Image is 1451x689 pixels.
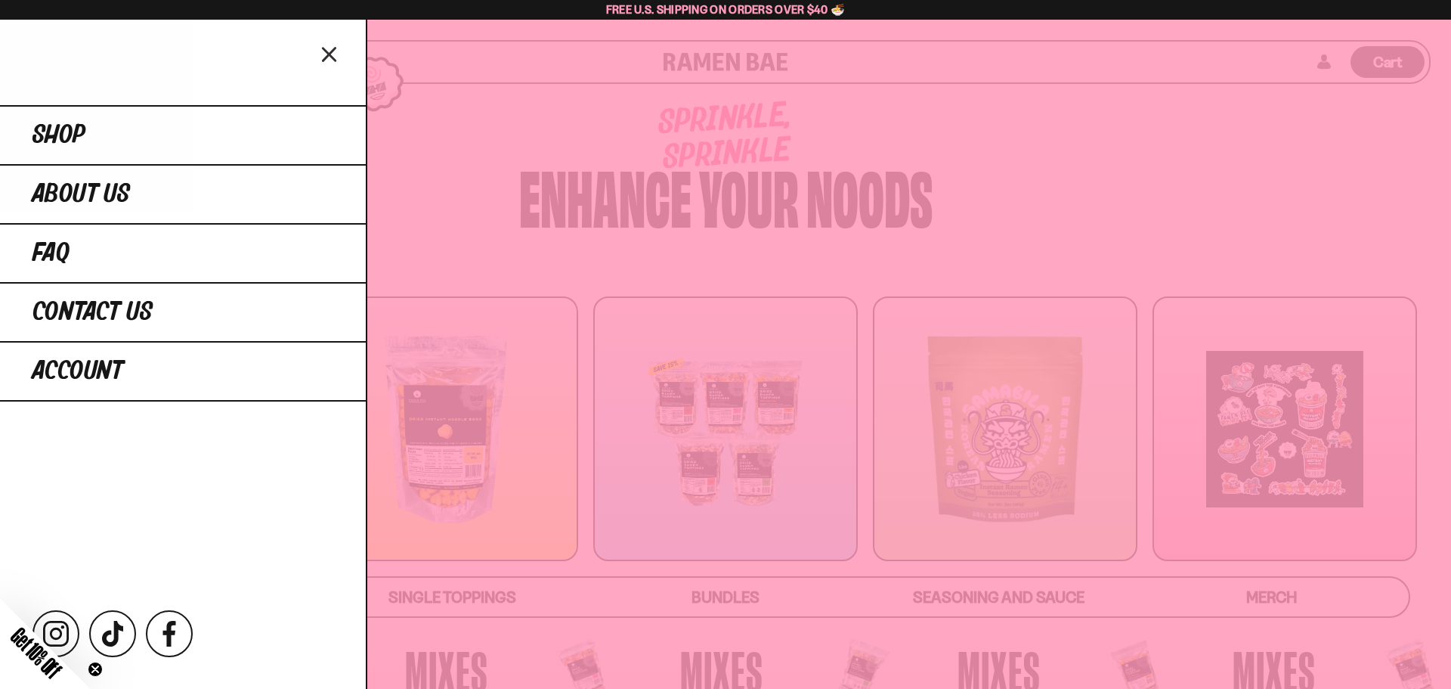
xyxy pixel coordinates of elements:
[88,662,103,677] button: Close teaser
[606,2,846,17] span: Free U.S. Shipping on Orders over $40 🍜
[32,358,123,385] span: Account
[7,623,66,682] span: Get 10% Off
[317,40,343,67] button: Close menu
[32,122,85,149] span: Shop
[32,299,153,326] span: Contact Us
[32,240,70,267] span: FAQ
[32,181,130,208] span: About Us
